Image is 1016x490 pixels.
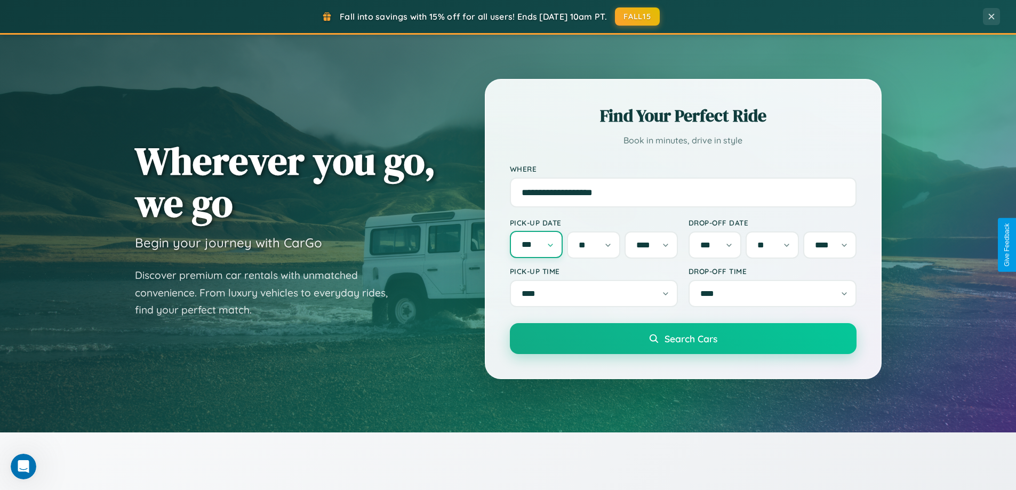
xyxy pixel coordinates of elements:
[615,7,660,26] button: FALL15
[689,218,857,227] label: Drop-off Date
[135,267,402,319] p: Discover premium car rentals with unmatched convenience. From luxury vehicles to everyday rides, ...
[135,235,322,251] h3: Begin your journey with CarGo
[510,267,678,276] label: Pick-up Time
[510,104,857,127] h2: Find Your Perfect Ride
[135,140,436,224] h1: Wherever you go, we go
[689,267,857,276] label: Drop-off Time
[340,11,607,22] span: Fall into savings with 15% off for all users! Ends [DATE] 10am PT.
[510,323,857,354] button: Search Cars
[510,133,857,148] p: Book in minutes, drive in style
[665,333,717,344] span: Search Cars
[11,454,36,479] iframe: Intercom live chat
[1003,223,1011,267] div: Give Feedback
[510,218,678,227] label: Pick-up Date
[510,164,857,173] label: Where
